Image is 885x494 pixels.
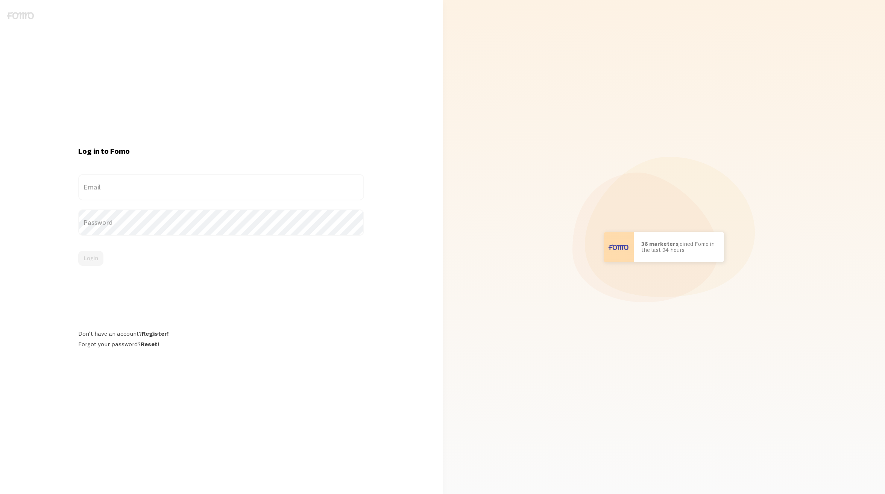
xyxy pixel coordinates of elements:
[78,340,364,348] div: Forgot your password?
[142,330,168,337] a: Register!
[7,12,34,19] img: fomo-logo-gray-b99e0e8ada9f9040e2984d0d95b3b12da0074ffd48d1e5cb62ac37fc77b0b268.svg
[78,209,364,236] label: Password
[78,174,364,200] label: Email
[641,241,717,253] p: joined Fomo in the last 24 hours
[604,232,634,262] img: User avatar
[78,330,364,337] div: Don't have an account?
[141,340,159,348] a: Reset!
[78,146,364,156] h1: Log in to Fomo
[641,240,679,247] b: 36 marketers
